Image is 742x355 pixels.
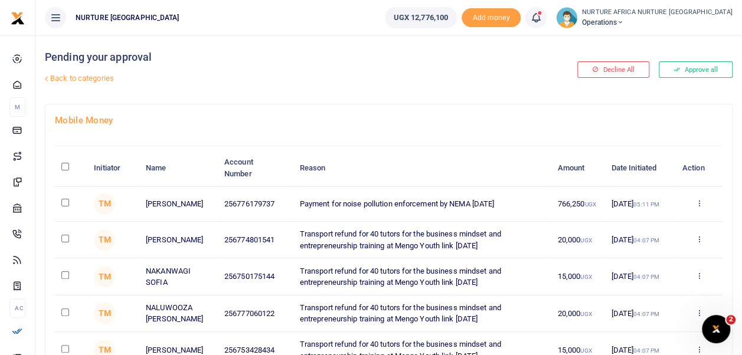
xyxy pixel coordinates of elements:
td: Transport refund for 40 tutors for the business mindset and entrepreneurship training at Mengo Yo... [293,222,551,258]
small: 04:07 PM [633,311,659,317]
td: 766,250 [551,187,604,222]
th: Date Initiated: activate to sort column ascending [604,150,675,186]
th: Name: activate to sort column ascending [139,150,218,186]
iframe: Intercom live chat [702,315,730,343]
td: 256776179737 [218,187,293,222]
span: Operations [582,17,733,28]
img: logo-small [11,11,25,25]
span: UGX 12,776,100 [394,12,448,24]
button: Approve all [659,61,733,78]
th: Amount: activate to sort column ascending [551,150,604,186]
td: Payment for noise pollution enforcement by NEMA [DATE] [293,187,551,222]
small: 04:07 PM [633,237,659,244]
th: : activate to sort column descending [55,150,87,186]
span: Timothy Makumbi [94,303,115,324]
td: 20,000 [551,295,604,332]
td: 256774801541 [218,222,293,258]
th: Action: activate to sort column ascending [675,150,723,186]
span: Timothy Makumbi [94,266,115,287]
small: UGX [580,347,591,354]
span: Timothy Makumbi [94,193,115,215]
li: Ac [9,298,25,318]
small: 05:11 PM [633,201,659,208]
a: UGX 12,776,100 [385,7,457,28]
a: Add money [462,12,521,21]
td: 256750175144 [218,258,293,295]
span: 2 [726,315,736,324]
a: Back to categories [42,68,500,88]
small: UGX [580,237,591,244]
small: 04:07 PM [633,347,659,354]
td: 20,000 [551,222,604,258]
small: UGX [584,201,596,208]
button: Decline All [577,61,649,78]
li: Toup your wallet [462,8,521,28]
th: Reason: activate to sort column ascending [293,150,551,186]
h4: Pending your approval [45,51,500,64]
a: profile-user NURTURE AFRICA NURTURE [GEOGRAPHIC_DATA] Operations [556,7,733,28]
li: M [9,97,25,117]
th: Initiator: activate to sort column ascending [87,150,139,186]
td: Transport refund for 40 tutors for the business mindset and entrepreneurship training at Mengo Yo... [293,295,551,332]
td: Transport refund for 40 tutors for the business mindset and entrepreneurship training at Mengo Yo... [293,258,551,295]
td: [DATE] [604,222,675,258]
td: [DATE] [604,187,675,222]
th: Account Number: activate to sort column ascending [218,150,293,186]
h4: Mobile Money [55,114,723,127]
td: [DATE] [604,295,675,332]
span: Add money [462,8,521,28]
img: profile-user [556,7,577,28]
td: 256777060122 [218,295,293,332]
td: [DATE] [604,258,675,295]
td: NAKANWAGI SOFIA [139,258,218,295]
small: NURTURE AFRICA NURTURE [GEOGRAPHIC_DATA] [582,8,733,18]
a: logo-small logo-large logo-large [11,13,25,22]
small: UGX [580,311,591,317]
td: 15,000 [551,258,604,295]
small: UGX [580,274,591,280]
small: 04:07 PM [633,274,659,280]
span: NURTURE [GEOGRAPHIC_DATA] [71,12,184,23]
td: [PERSON_NAME] [139,222,218,258]
li: Wallet ballance [380,7,462,28]
td: NALUWOOZA [PERSON_NAME] [139,295,218,332]
td: [PERSON_NAME] [139,187,218,222]
span: Timothy Makumbi [94,229,115,251]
